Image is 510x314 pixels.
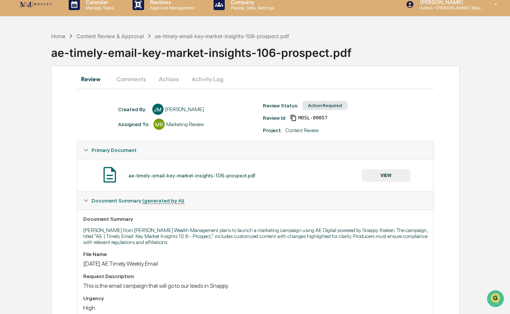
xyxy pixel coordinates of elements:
div: 🖐️ [7,95,13,101]
div: Content Review [286,127,319,133]
span: Document Summary [91,198,184,204]
div: [DATE] AE Timely Weekly Email [83,260,427,267]
div: [PERSON_NAME] [165,106,204,112]
p: People, Data, Settings [225,5,278,10]
div: JM [152,104,164,115]
div: ae-timely-email-key-market-insights-106-prospect.pdf [128,173,255,179]
div: Home [51,33,65,39]
span: Pylon [74,127,90,132]
a: 🔎Data Lookup [4,106,50,119]
p: Manage Tasks [80,5,118,10]
div: ae-timely-email-key-market-insights-106-prospect.pdf [51,40,510,60]
div: Primary Document [77,159,433,191]
div: Created By: ‎ ‎ [118,106,149,112]
div: 🔎 [7,109,13,115]
button: Activity Log [186,70,229,88]
span: Attestations [62,94,93,102]
u: (generated by AI) [142,198,184,204]
p: How can we help? [7,16,136,28]
div: MR [153,119,165,130]
p: Approval Management [144,5,199,10]
div: This is the email campaign that will go to our leads in Snappy. [83,282,427,289]
div: Document Summary (generated by AI) [77,192,433,210]
div: Request Description [83,273,427,279]
div: File Name [83,251,427,257]
div: Action Required [302,101,348,110]
span: c052ffec-986c-4649-9d96-687d472e9028 [298,115,327,121]
div: Start new chat [25,57,122,65]
button: Comments [111,70,152,88]
button: Actions [152,70,186,88]
button: Review [77,70,111,88]
button: VIEW [362,169,410,182]
button: Start new chat [127,60,136,68]
div: Review Id: [263,115,286,121]
img: Document Icon [100,165,119,184]
a: Powered byPylon [53,126,90,132]
span: Data Lookup [15,109,47,116]
span: Primary Document [91,147,137,153]
p: [PERSON_NAME] from [PERSON_NAME] Wealth Management plans to launch a marketing campaign using AE ... [83,227,427,245]
div: 🗄️ [54,95,60,101]
div: Urgency [83,295,427,301]
div: Content Review & Approval [77,33,144,39]
div: Assigned To: [118,121,150,127]
a: 🖐️Preclearance [4,91,51,105]
iframe: Open customer support [486,289,506,310]
div: Primary Document [77,141,433,159]
img: 1746055101610-c473b297-6a78-478c-a979-82029cc54cd1 [7,57,21,71]
div: Review Status: [263,103,299,109]
span: Preclearance [15,94,48,102]
div: We're available if you need us! [25,65,94,71]
div: secondary tabs example [77,70,434,88]
p: Admin • [PERSON_NAME] Wealth [414,5,483,10]
div: Document Summary [83,216,427,222]
div: Marketing Review [166,121,204,127]
div: High [83,304,427,311]
a: 🗄️Attestations [51,91,96,105]
div: Project: [263,127,282,133]
div: ae-timely-email-key-market-insights-106-prospect.pdf [155,33,289,39]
